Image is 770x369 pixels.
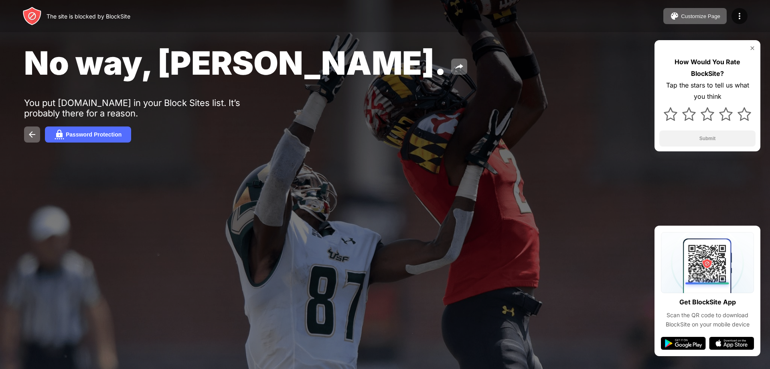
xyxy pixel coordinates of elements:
[679,296,736,308] div: Get BlockSite App
[681,13,720,19] div: Customize Page
[670,11,679,21] img: pallet.svg
[55,130,64,139] img: password.svg
[664,107,677,121] img: star.svg
[738,107,751,121] img: star.svg
[45,126,131,143] button: Password Protection
[661,337,706,350] img: google-play.svg
[47,13,130,20] div: The site is blocked by BlockSite
[24,43,446,82] span: No way, [PERSON_NAME].
[701,107,714,121] img: star.svg
[659,56,756,80] div: How Would You Rate BlockSite?
[27,130,37,139] img: back.svg
[659,130,756,147] button: Submit
[24,98,272,118] div: You put [DOMAIN_NAME] in your Block Sites list. It’s probably there for a reason.
[66,131,122,138] div: Password Protection
[663,8,727,24] button: Customize Page
[22,6,42,26] img: header-logo.svg
[749,45,756,51] img: rate-us-close.svg
[454,62,464,71] img: share.svg
[719,107,733,121] img: star.svg
[659,80,756,103] div: Tap the stars to tell us what you think
[735,11,744,21] img: menu-icon.svg
[661,311,754,329] div: Scan the QR code to download BlockSite on your mobile device
[661,232,754,293] img: qrcode.svg
[682,107,696,121] img: star.svg
[709,337,754,350] img: app-store.svg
